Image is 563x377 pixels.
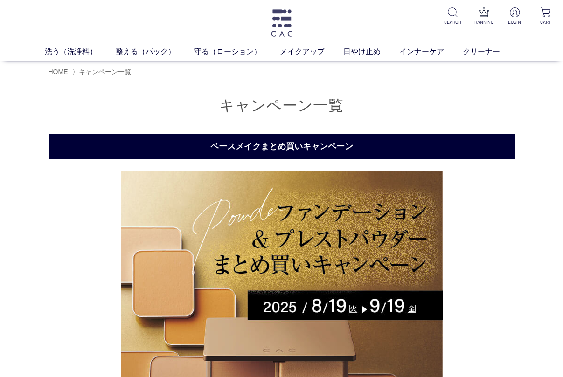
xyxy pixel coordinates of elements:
[474,7,493,26] a: RANKING
[463,46,519,57] a: クリーナー
[45,46,116,57] a: 洗う（洗浄料）
[399,46,463,57] a: インナーケア
[474,19,493,26] p: RANKING
[443,7,463,26] a: SEARCH
[343,46,399,57] a: 日やけ止め
[79,68,131,75] span: キャンペーン一覧
[505,7,524,26] a: LOGIN
[49,68,68,75] a: HOME
[72,68,133,76] li: 〉
[49,96,515,116] h1: キャンペーン一覧
[536,7,556,26] a: CART
[505,19,524,26] p: LOGIN
[536,19,556,26] p: CART
[49,134,515,159] h2: ベースメイクまとめ買いキャンペーン
[280,46,343,57] a: メイクアップ
[194,46,280,57] a: 守る（ローション）
[116,46,194,57] a: 整える（パック）
[443,19,463,26] p: SEARCH
[270,9,294,37] img: logo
